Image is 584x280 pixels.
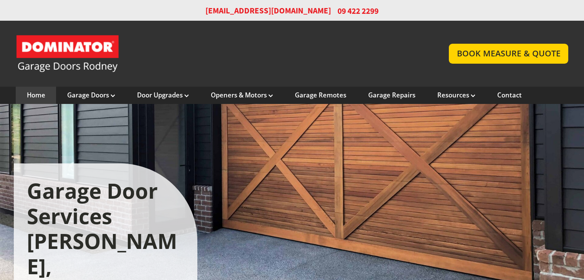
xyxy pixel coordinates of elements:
[16,35,433,73] a: Garage Door and Secure Access Solutions homepage
[27,91,45,99] a: Home
[497,91,522,99] a: Contact
[137,91,189,99] a: Door Upgrades
[337,5,379,16] span: 09 422 2299
[211,91,273,99] a: Openers & Motors
[449,44,568,63] a: BOOK MEASURE & QUOTE
[67,91,115,99] a: Garage Doors
[295,91,346,99] a: Garage Remotes
[205,5,331,16] a: [EMAIL_ADDRESS][DOMAIN_NAME]
[437,91,475,99] a: Resources
[368,91,415,99] a: Garage Repairs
